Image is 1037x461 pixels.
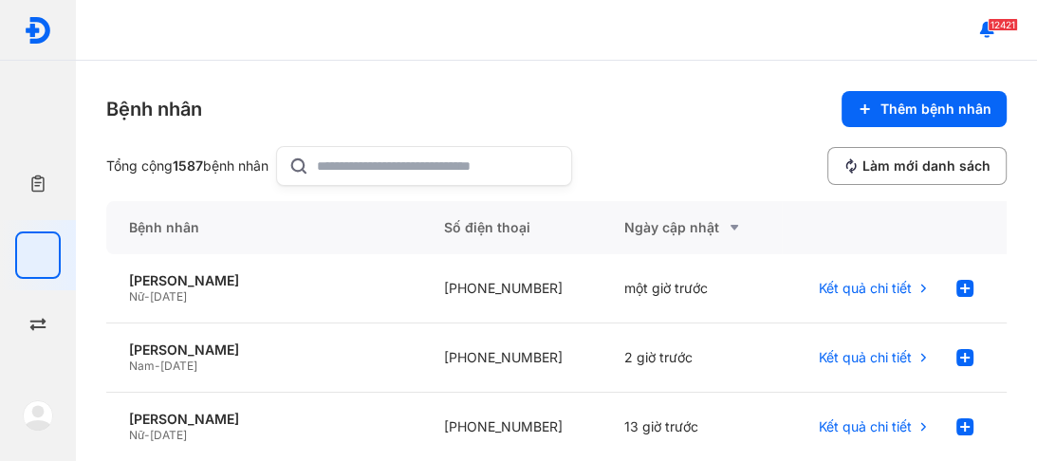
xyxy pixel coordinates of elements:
span: Làm mới danh sách [862,157,991,175]
div: một giờ trước [602,254,782,323]
span: Thêm bệnh nhân [880,101,991,118]
div: Tổng cộng bệnh nhân [106,157,269,175]
span: [DATE] [160,359,197,373]
span: Nữ [129,428,144,442]
span: Nữ [129,289,144,304]
span: Kết quả chi tiết [819,418,912,435]
div: [PERSON_NAME] [129,272,398,289]
div: Bệnh nhân [106,96,202,122]
button: Làm mới danh sách [827,147,1007,185]
div: 2 giờ trước [602,323,782,393]
div: [PERSON_NAME] [129,411,398,428]
span: 12421 [988,18,1018,31]
span: Nam [129,359,155,373]
span: - [144,428,150,442]
div: [PHONE_NUMBER] [421,323,602,393]
button: Thêm bệnh nhân [842,91,1007,127]
span: Kết quả chi tiết [819,280,912,297]
span: [DATE] [150,428,187,442]
img: logo [24,16,52,45]
div: Bệnh nhân [106,201,421,254]
span: [DATE] [150,289,187,304]
img: logo [23,400,53,431]
span: - [155,359,160,373]
span: Kết quả chi tiết [819,349,912,366]
div: Số điện thoại [421,201,602,254]
div: [PERSON_NAME] [129,341,398,359]
div: Ngày cập nhật [624,216,759,239]
span: - [144,289,150,304]
div: [PHONE_NUMBER] [421,254,602,323]
span: 1587 [173,157,203,174]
